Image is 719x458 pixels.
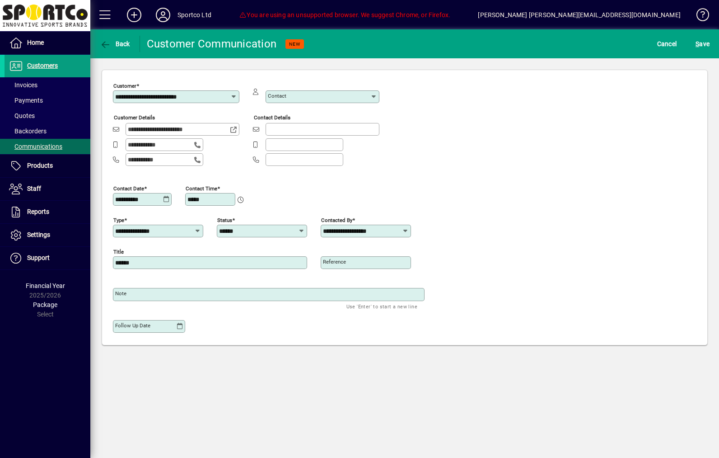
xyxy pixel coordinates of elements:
[147,37,277,51] div: Customer Communication
[27,39,44,46] span: Home
[478,8,681,22] div: [PERSON_NAME] [PERSON_NAME][EMAIL_ADDRESS][DOMAIN_NAME]
[657,37,677,51] span: Cancel
[5,93,90,108] a: Payments
[27,162,53,169] span: Products
[655,36,679,52] button: Cancel
[113,248,124,255] mat-label: Title
[5,32,90,54] a: Home
[693,36,712,52] button: Save
[27,254,50,261] span: Support
[346,301,417,312] mat-hint: Use 'Enter' to start a new line
[268,93,286,99] mat-label: Contact
[113,83,136,89] mat-label: Customer
[27,62,58,69] span: Customers
[696,37,710,51] span: ave
[115,290,126,297] mat-label: Note
[26,282,65,289] span: Financial Year
[115,322,150,329] mat-label: Follow up date
[5,108,90,123] a: Quotes
[5,178,90,200] a: Staff
[5,201,90,223] a: Reports
[113,217,124,223] mat-label: Type
[27,231,50,238] span: Settings
[217,217,232,223] mat-label: Status
[9,143,62,150] span: Communications
[100,40,130,47] span: Back
[5,224,90,246] a: Settings
[289,41,300,47] span: NEW
[27,208,49,215] span: Reports
[690,2,708,31] a: Knowledge Base
[321,217,352,223] mat-label: Contacted by
[33,301,57,308] span: Package
[696,40,699,47] span: S
[5,77,90,93] a: Invoices
[177,8,211,22] div: Sportco Ltd
[120,7,149,23] button: Add
[5,139,90,154] a: Communications
[5,247,90,269] a: Support
[9,97,43,104] span: Payments
[5,123,90,139] a: Backorders
[239,11,450,19] span: You are using an unsupported browser. We suggest Chrome, or Firefox.
[9,112,35,119] span: Quotes
[9,127,47,135] span: Backorders
[149,7,177,23] button: Profile
[323,259,346,265] mat-label: Reference
[90,36,140,52] app-page-header-button: Back
[27,185,41,192] span: Staff
[5,155,90,177] a: Products
[98,36,132,52] button: Back
[113,185,144,191] mat-label: Contact date
[9,81,37,89] span: Invoices
[186,185,217,191] mat-label: Contact time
